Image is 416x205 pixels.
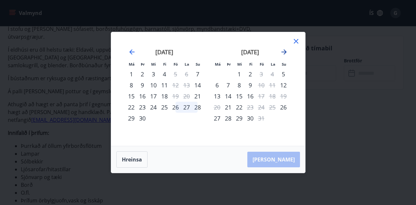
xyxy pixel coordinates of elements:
[280,48,288,56] div: Move forward to switch to the next month.
[234,69,245,80] div: 1
[137,80,148,91] div: 9
[234,113,245,124] td: Choose miðvikudagur, 29. október 2025 as your check-in date. It’s available.
[170,69,181,80] td: Not available. föstudagur, 5. september 2025
[137,113,148,124] td: Choose þriðjudagur, 30. september 2025 as your check-in date. It’s available.
[196,62,200,67] small: Su
[151,62,156,67] small: Mi
[159,69,170,80] td: Choose fimmtudagur, 4. september 2025 as your check-in date. It’s available.
[170,91,181,102] td: Not available. föstudagur, 19. september 2025
[245,80,256,91] td: Choose fimmtudagur, 9. október 2025 as your check-in date. It’s available.
[271,62,275,67] small: La
[234,91,245,102] div: 15
[148,91,159,102] div: 17
[126,80,137,91] td: Choose mánudagur, 8. september 2025 as your check-in date. It’s available.
[163,62,166,67] small: Fi
[119,40,297,138] div: Calendar
[159,80,170,91] div: 11
[170,69,181,80] div: Aðeins útritun í boði
[256,80,267,91] td: Not available. föstudagur, 10. október 2025
[148,69,159,80] td: Choose miðvikudagur, 3. september 2025 as your check-in date. It’s available.
[174,62,178,67] small: Fö
[170,102,181,113] div: 26
[267,69,278,80] td: Not available. laugardagur, 4. október 2025
[267,80,278,91] td: Not available. laugardagur, 11. október 2025
[148,80,159,91] td: Choose miðvikudagur, 10. september 2025 as your check-in date. It’s available.
[148,80,159,91] div: 10
[278,91,289,102] td: Not available. sunnudagur, 19. október 2025
[126,69,137,80] td: Choose mánudagur, 1. september 2025 as your check-in date. It’s available.
[249,62,253,67] small: Fi
[223,102,234,113] div: Aðeins innritun í boði
[126,102,137,113] td: Choose mánudagur, 22. september 2025 as your check-in date. It’s available.
[245,102,256,113] td: Not available. fimmtudagur, 23. október 2025
[223,91,234,102] td: Choose þriðjudagur, 14. október 2025 as your check-in date. It’s available.
[185,62,189,67] small: La
[170,80,181,91] td: Not available. föstudagur, 12. september 2025
[137,69,148,80] div: 2
[282,62,286,67] small: Su
[223,113,234,124] td: Choose þriðjudagur, 28. október 2025 as your check-in date. It’s available.
[170,91,181,102] div: Aðeins útritun í boði
[245,91,256,102] div: 16
[256,91,267,102] div: Aðeins útritun í boði
[137,91,148,102] div: 16
[267,91,278,102] td: Not available. laugardagur, 18. október 2025
[137,69,148,80] td: Choose þriðjudagur, 2. september 2025 as your check-in date. It’s available.
[234,102,245,113] td: Choose miðvikudagur, 22. október 2025 as your check-in date. It’s available.
[234,80,245,91] div: 8
[256,113,267,124] div: Aðeins útritun í boði
[116,151,148,168] button: Hreinsa
[234,102,245,113] div: 22
[278,69,289,80] div: Aðeins innritun í boði
[155,48,173,56] strong: [DATE]
[137,113,148,124] div: 30
[159,69,170,80] div: 4
[212,113,223,124] div: 27
[192,80,203,91] div: Aðeins innritun í boði
[192,102,203,113] div: 28
[126,69,137,80] div: 1
[159,102,170,113] td: Choose fimmtudagur, 25. september 2025 as your check-in date. It’s available.
[237,62,242,67] small: Mi
[148,102,159,113] div: 24
[137,91,148,102] td: Choose þriðjudagur, 16. september 2025 as your check-in date. It’s available.
[256,113,267,124] td: Not available. föstudagur, 31. október 2025
[212,102,223,113] td: Not available. mánudagur, 20. október 2025
[260,62,264,67] small: Fö
[126,80,137,91] div: 8
[192,80,203,91] td: Choose sunnudagur, 14. september 2025 as your check-in date. It’s available.
[181,80,192,91] td: Not available. laugardagur, 13. september 2025
[128,48,136,56] div: Move backward to switch to the previous month.
[212,91,223,102] div: 13
[234,80,245,91] td: Choose miðvikudagur, 8. október 2025 as your check-in date. It’s available.
[126,91,137,102] div: 15
[129,62,135,67] small: Má
[245,80,256,91] div: 9
[170,102,181,113] td: Choose föstudagur, 26. september 2025 as your check-in date. It’s available.
[227,62,231,67] small: Þr
[181,102,192,113] td: Choose laugardagur, 27. september 2025 as your check-in date. It’s available.
[234,113,245,124] div: 29
[192,91,203,102] div: Aðeins innritun í boði
[223,91,234,102] div: 14
[215,62,221,67] small: Má
[137,102,148,113] td: Choose þriðjudagur, 23. september 2025 as your check-in date. It’s available.
[245,91,256,102] td: Choose fimmtudagur, 16. október 2025 as your check-in date. It’s available.
[192,69,203,80] div: Aðeins innritun í boði
[256,69,267,80] div: Aðeins útritun í boði
[245,113,256,124] div: 30
[256,69,267,80] td: Not available. föstudagur, 3. október 2025
[126,113,137,124] td: Choose mánudagur, 29. september 2025 as your check-in date. It’s available.
[148,102,159,113] td: Choose miðvikudagur, 24. september 2025 as your check-in date. It’s available.
[137,102,148,113] div: 23
[278,69,289,80] td: Choose sunnudagur, 5. október 2025 as your check-in date. It’s available.
[278,80,289,91] td: Choose sunnudagur, 12. október 2025 as your check-in date. It’s available.
[192,69,203,80] td: Choose sunnudagur, 7. september 2025 as your check-in date. It’s available.
[159,91,170,102] td: Choose fimmtudagur, 18. september 2025 as your check-in date. It’s available.
[245,69,256,80] div: 2
[192,102,203,113] td: Choose sunnudagur, 28. september 2025 as your check-in date. It’s available.
[223,102,234,113] td: Choose þriðjudagur, 21. október 2025 as your check-in date. It’s available.
[126,91,137,102] td: Choose mánudagur, 15. september 2025 as your check-in date. It’s available.
[159,102,170,113] div: 25
[223,80,234,91] td: Choose þriðjudagur, 7. október 2025 as your check-in date. It’s available.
